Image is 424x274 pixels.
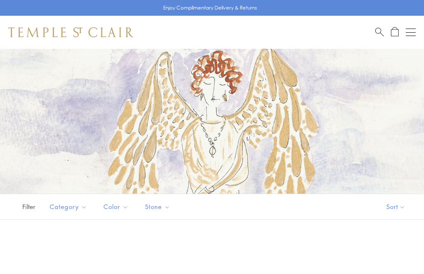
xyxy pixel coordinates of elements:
iframe: Gorgias live chat messenger [383,235,416,266]
button: Stone [139,197,176,216]
img: Temple St. Clair [8,27,133,37]
button: Category [43,197,93,216]
button: Color [97,197,135,216]
button: Show sort by [368,194,424,219]
span: Category [46,202,93,212]
a: Search [375,27,384,37]
span: Stone [141,202,176,212]
span: Color [99,202,135,212]
a: Open Shopping Bag [391,27,399,37]
button: Open navigation [406,27,416,37]
p: Enjoy Complimentary Delivery & Returns [163,4,257,12]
